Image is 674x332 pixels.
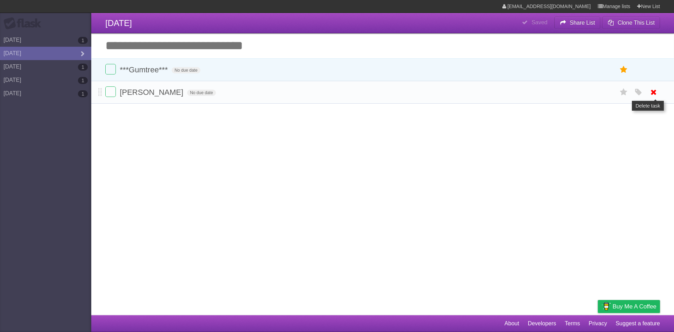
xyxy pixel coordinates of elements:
b: 1 [78,77,88,84]
span: Buy me a coffee [613,300,656,313]
span: [PERSON_NAME] [120,88,185,97]
span: [DATE] [105,18,132,28]
button: Share List [554,17,601,29]
label: Done [105,64,116,74]
span: No due date [187,90,216,96]
b: 1 [78,90,88,97]
a: Developers [528,317,556,330]
label: Star task [617,64,630,76]
a: About [504,317,519,330]
b: 1 [78,64,88,71]
b: 1 [78,37,88,44]
a: Terms [565,317,580,330]
label: Done [105,86,116,97]
a: Buy me a coffee [598,300,660,313]
button: Clone This List [602,17,660,29]
b: Saved [531,19,547,25]
img: Buy me a coffee [601,300,611,312]
b: Share List [570,20,595,26]
div: Flask [4,17,46,30]
a: Privacy [589,317,607,330]
span: No due date [172,67,200,73]
b: Clone This List [617,20,655,26]
a: Suggest a feature [616,317,660,330]
label: Star task [617,86,630,98]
